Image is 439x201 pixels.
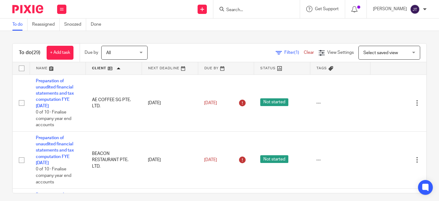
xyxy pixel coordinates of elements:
[363,51,398,55] span: Select saved view
[315,7,339,11] span: Get Support
[12,19,27,31] a: To do
[36,79,74,108] a: Preparation of unaudited financial statements and tax computation FYE [DATE]
[12,5,43,13] img: Pixie
[294,50,299,55] span: (1)
[142,131,198,188] td: [DATE]
[226,7,281,13] input: Search
[410,4,420,14] img: svg%3E
[106,51,111,55] span: All
[36,167,71,184] span: 0 of 10 · Finalise company year end accounts
[85,49,98,56] p: Due by
[316,100,364,106] div: ---
[260,155,288,163] span: Not started
[260,98,288,106] span: Not started
[373,6,407,12] p: [PERSON_NAME]
[19,49,40,56] h1: To do
[36,136,74,165] a: Preparation of unaudited financial statements and tax computation FYE [DATE]
[316,157,364,163] div: ---
[86,131,142,188] td: BEACON RESTAURANT PTE. LTD.
[204,101,217,105] span: [DATE]
[64,19,86,31] a: Snoozed
[316,66,327,70] span: Tags
[284,50,304,55] span: Filter
[32,50,40,55] span: (29)
[142,75,198,131] td: [DATE]
[32,19,60,31] a: Reassigned
[47,46,73,60] a: + Add task
[86,75,142,131] td: AE COFFEE SG PTE. LTD.
[36,110,71,127] span: 0 of 10 · Finalise company year end accounts
[304,50,314,55] a: Clear
[204,158,217,162] span: [DATE]
[327,50,354,55] span: View Settings
[91,19,106,31] a: Done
